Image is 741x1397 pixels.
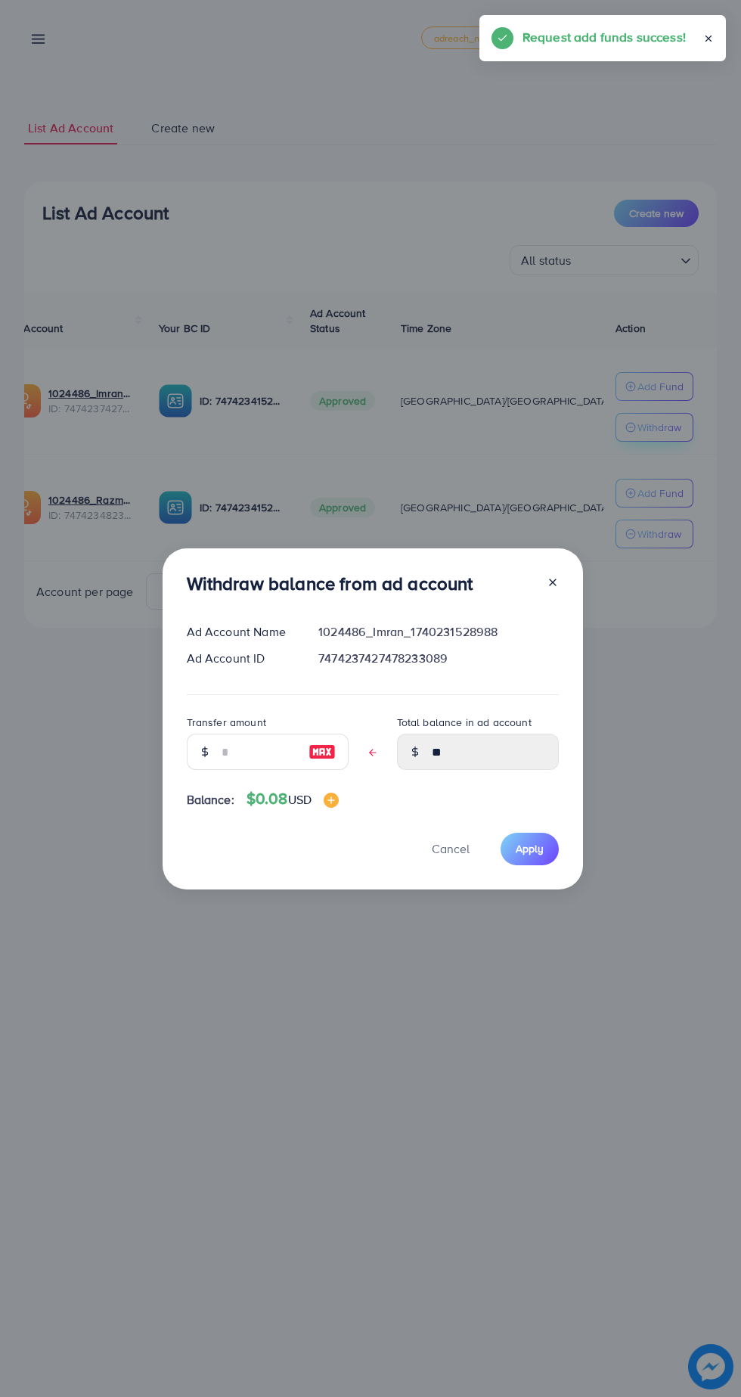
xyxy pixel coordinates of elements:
[175,623,307,641] div: Ad Account Name
[516,841,544,856] span: Apply
[501,833,559,865] button: Apply
[522,27,686,47] h5: Request add funds success!
[246,790,339,809] h4: $0.08
[413,833,488,865] button: Cancel
[175,650,307,667] div: Ad Account ID
[397,715,532,730] label: Total balance in ad account
[187,791,234,809] span: Balance:
[324,793,339,808] img: image
[187,573,473,595] h3: Withdraw balance from ad account
[308,743,336,761] img: image
[288,791,312,808] span: USD
[306,623,570,641] div: 1024486_Imran_1740231528988
[187,715,266,730] label: Transfer amount
[306,650,570,667] div: 7474237427478233089
[432,840,470,857] span: Cancel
